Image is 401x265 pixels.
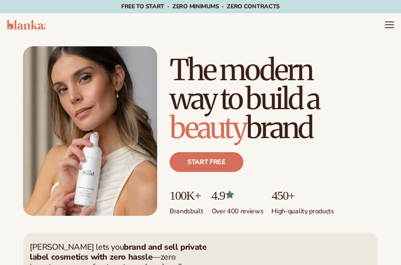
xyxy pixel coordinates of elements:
[170,189,203,202] p: 100K+
[271,202,334,216] p: High-quality products
[212,189,264,202] p: 4.9
[384,20,394,30] summary: Menu
[30,241,206,263] strong: brand and sell private label cosmetics with zero hassle
[170,110,246,146] span: beauty
[170,202,203,216] p: Brands built
[170,152,243,172] a: Start free
[170,55,378,142] h1: The modern way to build a brand
[23,46,157,216] img: Female holding tanning mousse.
[271,189,334,202] p: 450+
[212,202,264,216] p: Over 400 reviews
[121,2,280,10] span: Free to start · ZERO minimums · ZERO contracts
[7,20,45,30] img: logo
